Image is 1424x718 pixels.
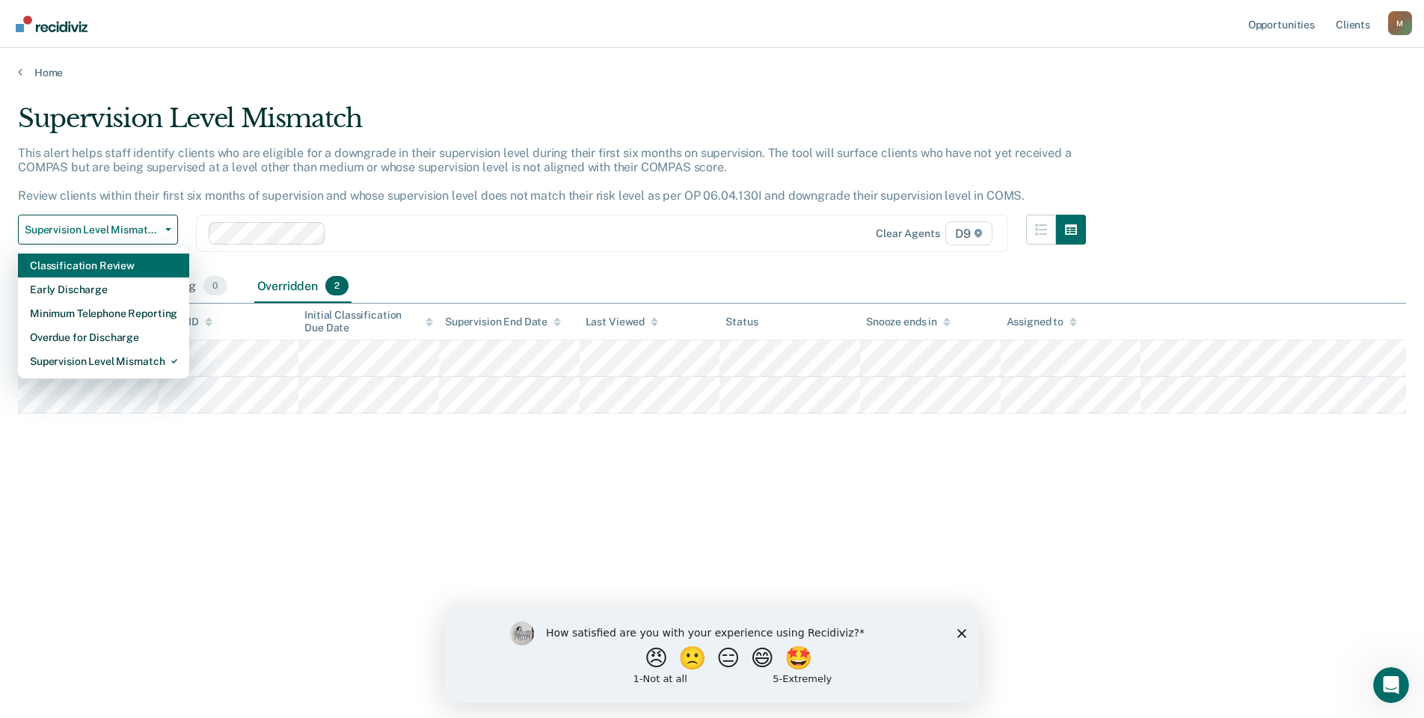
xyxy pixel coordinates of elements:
div: Last Viewed [586,316,658,328]
button: Supervision Level Mismatch [18,215,178,245]
span: D9 [945,221,992,245]
div: Early Discharge [30,277,177,301]
div: Supervision Level Mismatch [30,349,177,373]
span: Supervision Level Mismatch [25,224,159,236]
div: Snooze ends in [866,316,951,328]
div: Overridden2 [254,270,352,303]
div: Clear agents [876,227,939,240]
div: Status [725,316,758,328]
div: Minimum Telephone Reporting [30,301,177,325]
div: Supervision Level Mismatch [18,103,1086,146]
button: Profile dropdown button [1388,11,1412,35]
span: 2 [325,276,349,295]
div: Assigned to [1007,316,1077,328]
iframe: Intercom live chat [1373,667,1409,703]
span: 0 [203,276,227,295]
div: Supervision End Date [445,316,561,328]
div: Classification Review [30,254,177,277]
div: Overdue for Discharge [30,325,177,349]
div: Initial Classification Due Date [304,309,433,334]
div: M [1388,11,1412,35]
iframe: Survey by Kim from Recidiviz [444,607,980,703]
p: This alert helps staff identify clients who are eligible for a downgrade in their supervision lev... [18,146,1072,203]
img: Recidiviz [16,16,88,32]
a: Home [18,66,1406,79]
